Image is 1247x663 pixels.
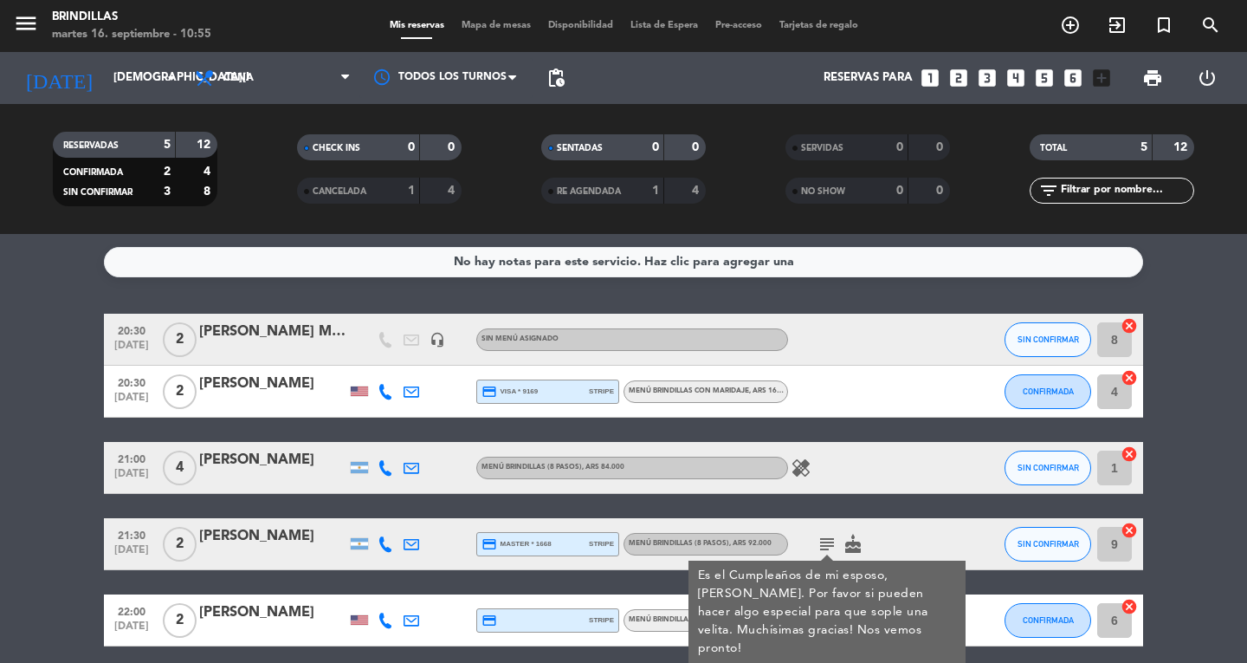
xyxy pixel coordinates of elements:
[1040,144,1067,153] span: TOTAL
[1200,15,1221,36] i: search
[1018,463,1079,472] span: SIN CONFIRMAR
[199,525,346,548] div: [PERSON_NAME]
[481,536,552,552] span: master * 1668
[199,321,346,343] div: [PERSON_NAME] Mandarin Oriental [GEOGRAPHIC_DATA]
[629,387,796,394] span: Menú Brindillas con Maridaje
[692,141,702,153] strong: 0
[1038,180,1059,201] i: filter_list
[1153,15,1174,36] i: turned_in_not
[652,185,659,197] strong: 1
[110,468,153,488] span: [DATE]
[1059,181,1193,200] input: Filtrar por nombre...
[481,536,497,552] i: credit_card
[557,187,621,196] span: RE AGENDADA
[817,534,837,555] i: subject
[110,372,153,392] span: 20:30
[771,21,867,30] span: Tarjetas de regalo
[197,139,214,151] strong: 12
[698,567,957,658] div: Es el Cumpleaños de mi esposo, [PERSON_NAME]. Por favor si pueden hacer algo especial para que so...
[454,252,794,272] div: No hay notas para este servicio. Haz clic para agregar una
[1121,445,1138,463] i: cancel
[381,21,453,30] span: Mis reservas
[801,144,843,153] span: SERVIDAS
[589,614,614,626] span: stripe
[164,139,171,151] strong: 5
[163,603,197,638] span: 2
[749,387,796,394] span: , ARS 160.000
[313,144,360,153] span: CHECK INS
[63,188,132,197] span: SIN CONFIRMAR
[223,72,254,84] span: Cena
[13,59,105,97] i: [DATE]
[1142,68,1163,88] span: print
[1121,317,1138,335] i: cancel
[1005,603,1091,638] button: CONFIRMADA
[629,616,796,623] span: Menú Brindillas con Maridaje
[163,322,197,357] span: 2
[540,21,622,30] span: Disponibilidad
[589,386,614,397] span: stripe
[110,392,153,412] span: [DATE]
[896,141,903,153] strong: 0
[448,185,458,197] strong: 4
[1179,52,1234,104] div: LOG OUT
[313,187,366,196] span: CANCELADA
[110,524,153,544] span: 21:30
[110,601,153,621] span: 22:00
[481,384,538,400] span: visa * 9169
[1033,67,1056,89] i: looks_5
[63,141,119,150] span: RESERVADAS
[1173,141,1191,153] strong: 12
[199,449,346,471] div: [PERSON_NAME]
[936,141,947,153] strong: 0
[163,451,197,485] span: 4
[652,141,659,153] strong: 0
[947,67,970,89] i: looks_two
[430,332,445,348] i: headset_mic
[63,168,123,177] span: CONFIRMADA
[1018,335,1079,344] span: SIN CONFIRMAR
[161,68,182,88] i: arrow_drop_down
[1090,67,1113,89] i: add_box
[199,601,346,624] div: [PERSON_NAME]
[52,26,211,43] div: martes 16. septiembre - 10:55
[692,185,702,197] strong: 4
[110,448,153,468] span: 21:00
[843,534,863,555] i: cake
[1005,67,1027,89] i: looks_4
[801,187,845,196] span: NO SHOW
[791,458,811,478] i: healing
[481,464,624,471] span: Menú Brindillas (8 Pasos)
[448,141,458,153] strong: 0
[1023,387,1074,396] span: CONFIRMADA
[1062,67,1084,89] i: looks_6
[936,185,947,197] strong: 0
[481,335,559,342] span: Sin menú asignado
[1121,598,1138,615] i: cancel
[1121,369,1138,387] i: cancel
[1197,68,1218,88] i: power_settings_new
[896,185,903,197] strong: 0
[629,540,772,547] span: Menú Brindillas (8 Pasos)
[204,185,214,198] strong: 8
[729,540,772,547] span: , ARS 92.000
[52,9,211,26] div: Brindillas
[408,141,415,153] strong: 0
[622,21,707,30] span: Lista de Espera
[164,166,171,178] strong: 2
[1023,615,1074,625] span: CONFIRMADA
[13,10,39,42] button: menu
[1121,522,1138,539] i: cancel
[204,166,214,178] strong: 4
[110,320,153,340] span: 20:30
[453,21,540,30] span: Mapa de mesas
[589,538,614,549] span: stripe
[481,613,497,628] i: credit_card
[1005,527,1091,562] button: SIN CONFIRMAR
[1140,141,1147,153] strong: 5
[557,144,603,153] span: SENTADAS
[707,21,771,30] span: Pre-acceso
[1018,539,1079,549] span: SIN CONFIRMAR
[110,340,153,360] span: [DATE]
[163,374,197,409] span: 2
